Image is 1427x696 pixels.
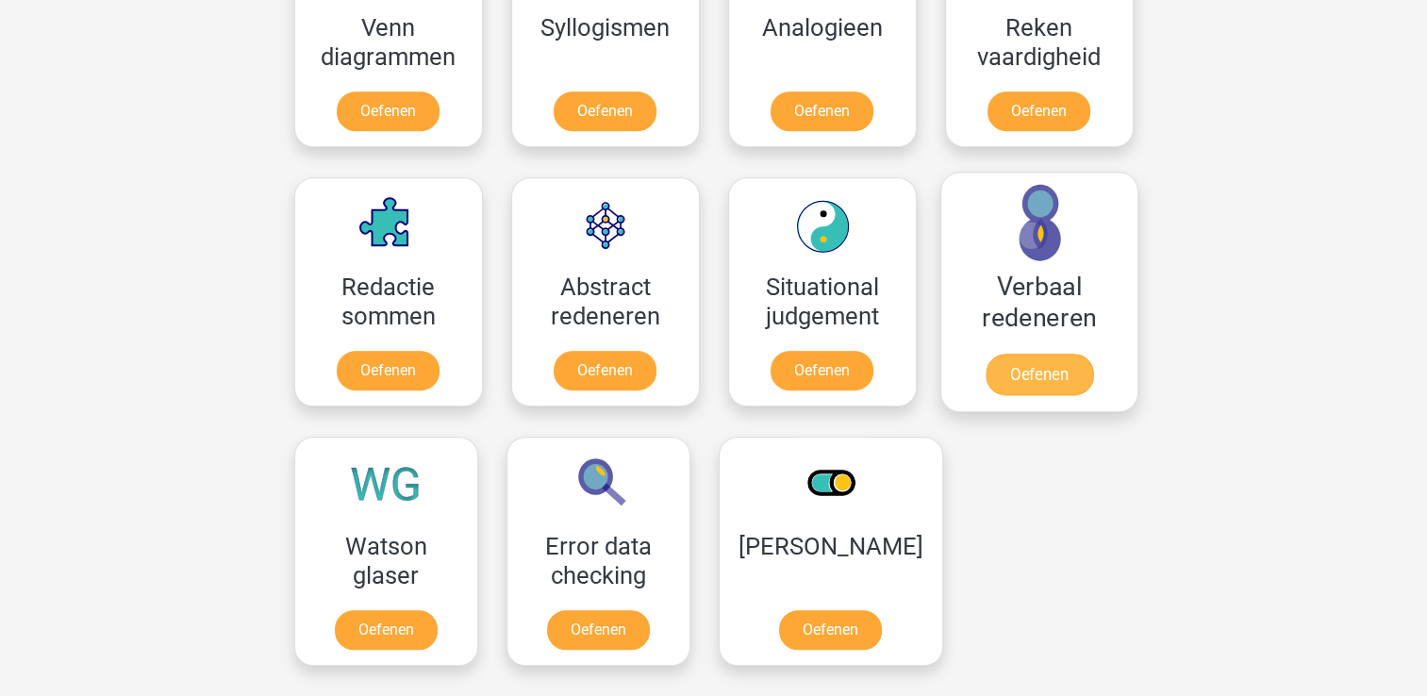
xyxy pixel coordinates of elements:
[337,91,440,131] a: Oefenen
[554,91,656,131] a: Oefenen
[337,351,440,390] a: Oefenen
[779,610,882,650] a: Oefenen
[771,91,873,131] a: Oefenen
[771,351,873,390] a: Oefenen
[547,610,650,650] a: Oefenen
[335,610,438,650] a: Oefenen
[554,351,656,390] a: Oefenen
[987,91,1090,131] a: Oefenen
[985,354,1092,395] a: Oefenen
